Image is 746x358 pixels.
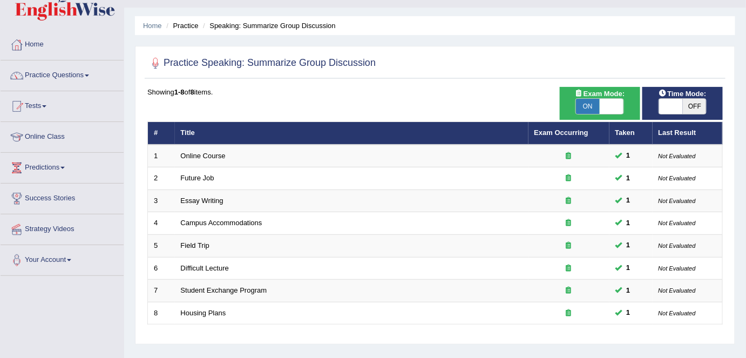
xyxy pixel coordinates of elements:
small: Not Evaluated [659,242,696,249]
div: Exam occurring question [534,308,603,319]
span: You can still take this question [622,218,635,229]
div: Exam occurring question [534,286,603,296]
div: Exam occurring question [534,173,603,184]
div: Exam occurring question [534,196,603,206]
td: 3 [148,190,175,212]
td: 7 [148,280,175,302]
td: 6 [148,257,175,280]
a: Strategy Videos [1,214,124,241]
b: 8 [191,88,194,96]
td: 8 [148,302,175,325]
a: Difficult Lecture [181,264,229,272]
a: Online Course [181,152,226,160]
a: Student Exchange Program [181,286,267,294]
span: Exam Mode: [571,88,629,99]
a: Essay Writing [181,197,223,205]
span: You can still take this question [622,262,635,274]
a: Success Stories [1,184,124,211]
span: You can still take this question [622,240,635,251]
span: ON [576,99,600,114]
a: Practice Questions [1,60,124,87]
small: Not Evaluated [659,175,696,181]
span: Time Mode: [654,88,710,99]
a: Field Trip [181,241,209,249]
small: Not Evaluated [659,198,696,204]
div: Showing of items. [147,87,723,97]
td: 4 [148,212,175,235]
div: Exam occurring question [534,218,603,228]
a: Online Class [1,122,124,149]
th: # [148,122,175,145]
div: Show exams occurring in exams [560,87,640,120]
span: You can still take this question [622,285,635,296]
span: You can still take this question [622,150,635,161]
a: Housing Plans [181,309,226,317]
a: Predictions [1,153,124,180]
small: Not Evaluated [659,287,696,294]
small: Not Evaluated [659,153,696,159]
div: Exam occurring question [534,151,603,161]
a: Your Account [1,245,124,272]
b: 1-8 [174,88,185,96]
span: OFF [683,99,707,114]
small: Not Evaluated [659,220,696,226]
a: Tests [1,91,124,118]
a: Home [1,30,124,57]
h2: Practice Speaking: Summarize Group Discussion [147,55,376,71]
a: Home [143,22,162,30]
span: You can still take this question [622,307,635,319]
span: You can still take this question [622,173,635,184]
a: Campus Accommodations [181,219,262,227]
a: Future Job [181,174,214,182]
td: 2 [148,167,175,190]
td: 1 [148,145,175,167]
td: 5 [148,235,175,258]
th: Taken [609,122,653,145]
th: Title [175,122,528,145]
li: Speaking: Summarize Group Discussion [200,21,336,31]
a: Exam Occurring [534,129,588,137]
div: Exam occurring question [534,264,603,274]
th: Last Result [653,122,723,145]
div: Exam occurring question [534,241,603,251]
small: Not Evaluated [659,310,696,316]
li: Practice [164,21,198,31]
small: Not Evaluated [659,265,696,272]
span: You can still take this question [622,195,635,206]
